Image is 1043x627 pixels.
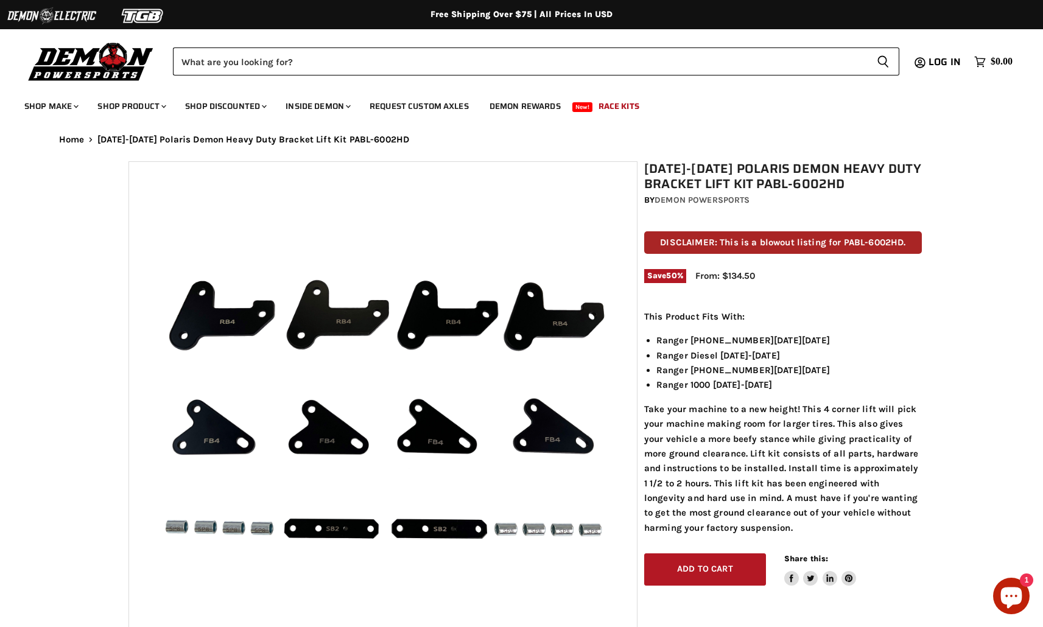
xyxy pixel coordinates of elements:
[656,333,922,348] li: Ranger [PHONE_NUMBER][DATE][DATE]
[695,270,755,281] span: From: $134.50
[644,309,922,535] div: Take your machine to a new height! This 4 corner lift will pick your machine making room for larg...
[173,47,867,75] input: Search
[923,57,968,68] a: Log in
[677,564,733,574] span: Add to cart
[360,94,478,119] a: Request Custom Axles
[644,553,766,586] button: Add to cart
[784,553,857,586] aside: Share this:
[6,4,97,27] img: Demon Electric Logo 2
[15,89,1010,119] ul: Main menu
[655,195,750,205] a: Demon Powersports
[15,94,86,119] a: Shop Make
[572,102,593,112] span: New!
[589,94,648,119] a: Race Kits
[173,47,899,75] form: Product
[656,363,922,377] li: Ranger [PHONE_NUMBER][DATE][DATE]
[176,94,274,119] a: Shop Discounted
[644,269,686,282] span: Save %
[24,40,158,83] img: Demon Powersports
[480,94,570,119] a: Demon Rewards
[989,578,1033,617] inbox-online-store-chat: Shopify online store chat
[644,231,922,254] p: DISCLAIMER: This is a blowout listing for PABL-6002HD.
[644,309,922,324] p: This Product Fits With:
[991,56,1013,68] span: $0.00
[656,377,922,392] li: Ranger 1000 [DATE]-[DATE]
[97,135,409,145] span: [DATE]-[DATE] Polaris Demon Heavy Duty Bracket Lift Kit PABL-6002HD
[276,94,358,119] a: Inside Demon
[968,53,1019,71] a: $0.00
[35,135,1009,145] nav: Breadcrumbs
[644,161,922,192] h1: [DATE]-[DATE] Polaris Demon Heavy Duty Bracket Lift Kit PABL-6002HD
[644,194,922,207] div: by
[784,554,828,563] span: Share this:
[656,348,922,363] li: Ranger Diesel [DATE]-[DATE]
[97,4,189,27] img: TGB Logo 2
[666,271,676,280] span: 50
[35,9,1009,20] div: Free Shipping Over $75 | All Prices In USD
[929,54,961,69] span: Log in
[59,135,85,145] a: Home
[88,94,174,119] a: Shop Product
[867,47,899,75] button: Search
